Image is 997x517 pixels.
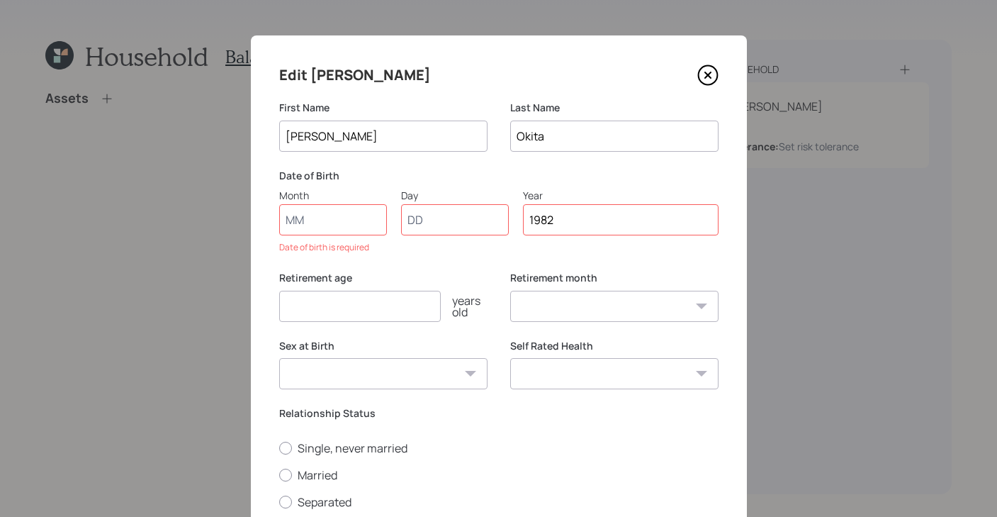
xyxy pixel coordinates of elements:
[401,188,509,203] div: Day
[279,101,488,115] label: First Name
[279,271,488,285] label: Retirement age
[279,188,387,203] div: Month
[510,271,719,285] label: Retirement month
[279,406,719,421] label: Relationship Status
[523,204,719,235] input: Year
[279,241,719,254] div: Date of birth is required
[279,440,719,456] label: Single, never married
[279,169,719,183] label: Date of Birth
[279,467,719,483] label: Married
[279,494,719,510] label: Separated
[441,295,488,318] div: years old
[279,339,488,353] label: Sex at Birth
[510,101,719,115] label: Last Name
[279,204,387,235] input: Month
[401,204,509,235] input: Day
[523,188,719,203] div: Year
[279,64,431,87] h4: Edit [PERSON_NAME]
[510,339,719,353] label: Self Rated Health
